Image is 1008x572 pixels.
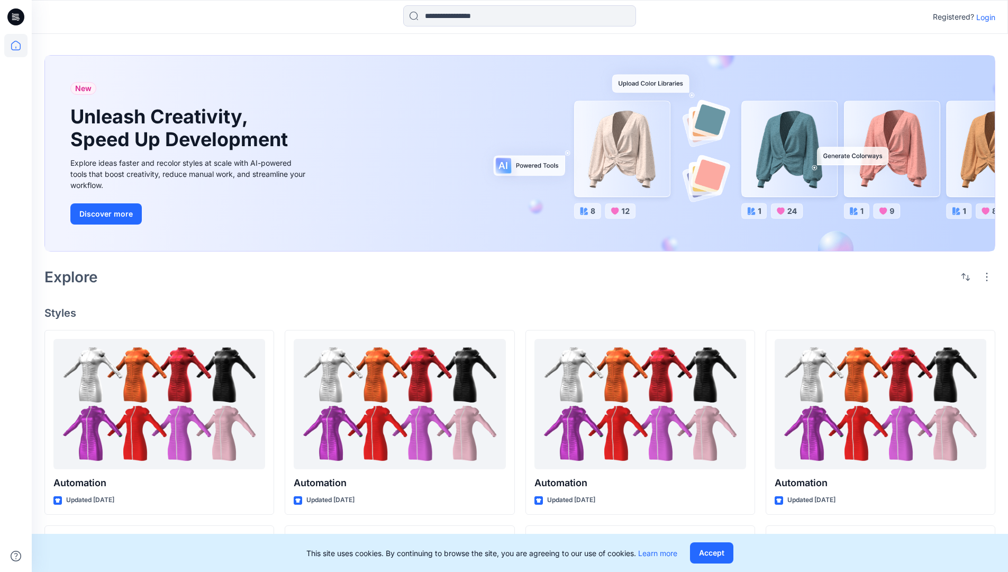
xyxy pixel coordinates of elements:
[638,549,677,558] a: Learn more
[976,12,995,23] p: Login
[44,307,995,319] h4: Styles
[306,495,355,506] p: Updated [DATE]
[70,105,293,151] h1: Unleash Creativity, Speed Up Development
[775,476,986,490] p: Automation
[933,11,974,23] p: Registered?
[70,157,308,191] div: Explore ideas faster and recolor styles at scale with AI-powered tools that boost creativity, red...
[70,203,142,225] button: Discover more
[53,476,265,490] p: Automation
[787,495,836,506] p: Updated [DATE]
[547,495,595,506] p: Updated [DATE]
[306,548,677,559] p: This site uses cookies. By continuing to browse the site, you are agreeing to our use of cookies.
[775,339,986,470] a: Automation
[534,339,746,470] a: Automation
[66,495,114,506] p: Updated [DATE]
[690,542,733,564] button: Accept
[44,269,98,285] h2: Explore
[294,339,505,470] a: Automation
[534,476,746,490] p: Automation
[70,203,308,225] a: Discover more
[75,82,92,95] span: New
[294,476,505,490] p: Automation
[53,339,265,470] a: Automation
